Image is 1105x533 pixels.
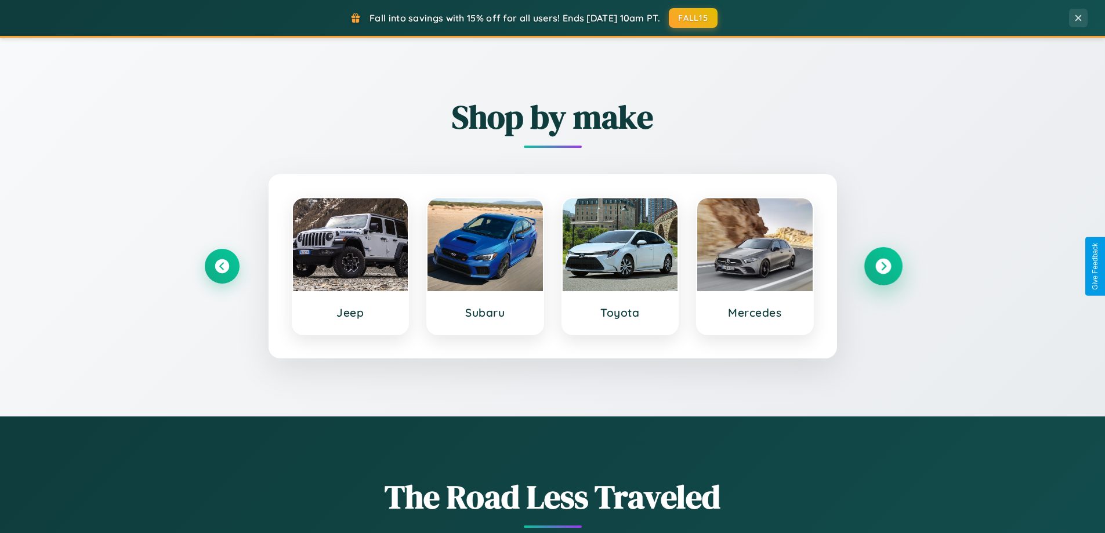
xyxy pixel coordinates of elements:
[669,8,718,28] button: FALL15
[709,306,801,320] h3: Mercedes
[574,306,666,320] h3: Toyota
[369,12,660,24] span: Fall into savings with 15% off for all users! Ends [DATE] 10am PT.
[305,306,397,320] h3: Jeep
[1091,243,1099,290] div: Give Feedback
[205,474,901,519] h1: The Road Less Traveled
[439,306,531,320] h3: Subaru
[205,95,901,139] h2: Shop by make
